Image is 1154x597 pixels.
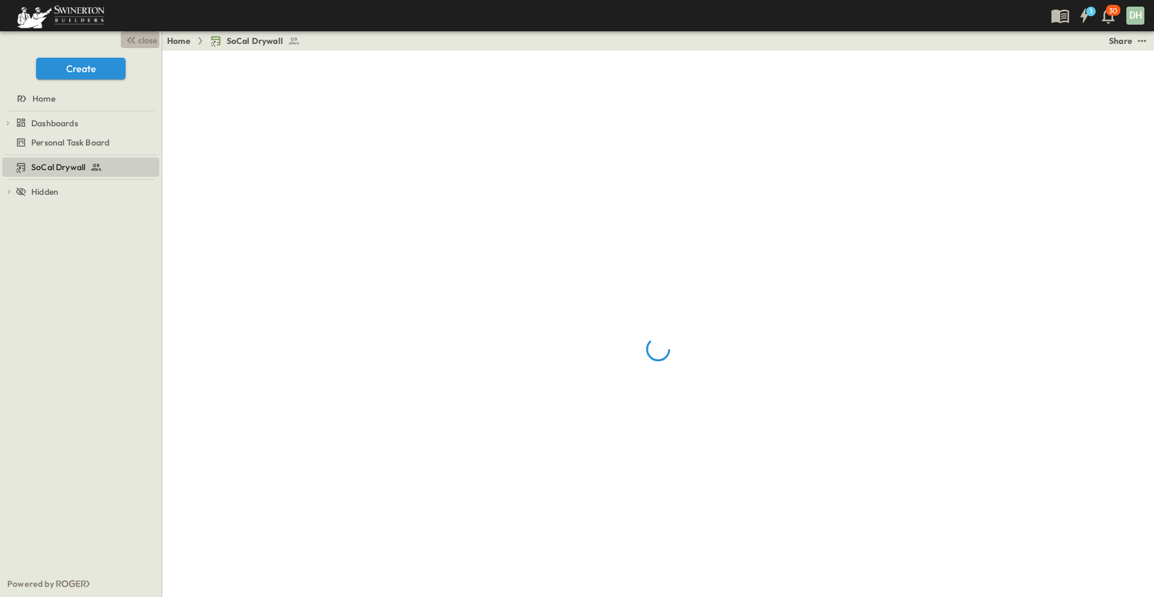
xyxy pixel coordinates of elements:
button: 1 [1072,5,1096,26]
div: DH [1126,7,1144,25]
span: Personal Task Board [31,136,109,148]
a: Home [2,90,157,107]
a: SoCal Drywall [210,35,300,47]
div: SoCal Drywalltest [2,158,159,177]
span: Home [32,93,55,105]
button: test [1135,34,1149,48]
div: Personal Task Boardtest [2,133,159,152]
a: SoCal Drywall [2,159,157,176]
a: Personal Task Board [2,134,157,151]
span: close [138,34,157,46]
span: Hidden [31,186,58,198]
img: 6c363589ada0b36f064d841b69d3a419a338230e66bb0a533688fa5cc3e9e735.png [14,3,107,28]
button: Create [36,58,126,79]
p: 30 [1109,6,1117,16]
div: Share [1109,35,1132,47]
a: Home [167,35,191,47]
span: Dashboards [31,117,78,129]
nav: breadcrumbs [167,35,307,47]
h6: 1 [1090,7,1092,16]
span: SoCal Drywall [227,35,283,47]
button: DH [1125,5,1146,26]
button: close [121,31,159,48]
span: SoCal Drywall [31,161,85,173]
a: Dashboards [16,115,157,132]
